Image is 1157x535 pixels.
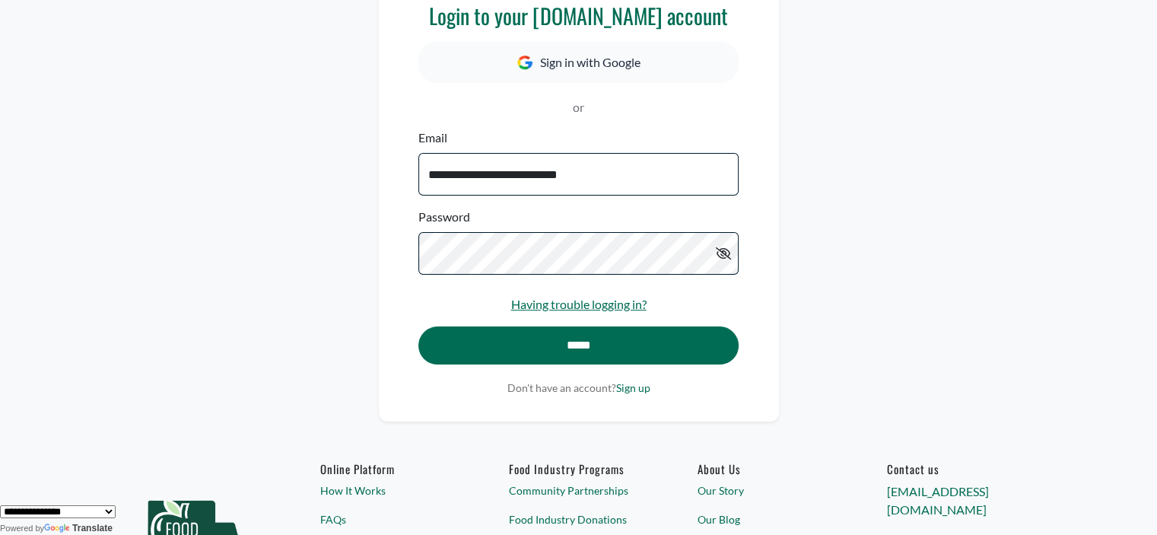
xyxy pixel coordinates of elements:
a: Having trouble logging in? [511,297,647,311]
a: How It Works [320,482,459,498]
a: Sign up [616,381,650,394]
a: [EMAIL_ADDRESS][DOMAIN_NAME] [886,484,988,517]
p: or [418,98,738,116]
a: Translate [44,523,113,533]
button: Sign in with Google [418,42,738,83]
a: About Us [698,462,837,476]
h3: Login to your [DOMAIN_NAME] account [418,3,738,29]
h6: Contact us [886,462,1025,476]
a: Our Story [698,482,837,498]
label: Password [418,208,470,226]
h6: Food Industry Programs [509,462,648,476]
a: Community Partnerships [509,482,648,498]
img: Google Icon [517,56,532,70]
p: Don't have an account? [418,380,738,396]
img: Google Translate [44,524,72,534]
label: Email [418,129,447,147]
h6: Online Platform [320,462,459,476]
